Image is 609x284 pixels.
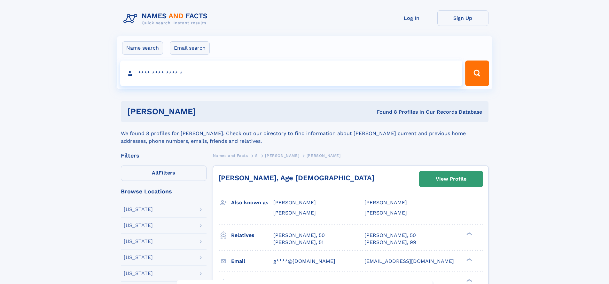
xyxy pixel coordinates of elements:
[364,210,407,216] span: [PERSON_NAME]
[231,197,273,208] h3: Also known as
[121,153,207,158] div: Filters
[124,223,153,228] div: [US_STATE]
[170,41,210,55] label: Email search
[436,172,466,186] div: View Profile
[255,153,258,158] span: S
[152,170,159,176] span: All
[265,151,299,159] a: [PERSON_NAME]
[364,199,407,206] span: [PERSON_NAME]
[465,61,489,86] button: Search Button
[121,122,488,145] div: We found 8 profiles for [PERSON_NAME]. Check out our directory to find information about [PERSON_...
[218,174,374,182] a: [PERSON_NAME], Age [DEMOGRAPHIC_DATA]
[386,10,437,26] a: Log In
[437,10,488,26] a: Sign Up
[120,61,463,86] input: search input
[122,41,163,55] label: Name search
[121,189,207,194] div: Browse Locations
[364,232,416,239] a: [PERSON_NAME], 50
[124,239,153,244] div: [US_STATE]
[364,239,416,246] a: [PERSON_NAME], 99
[273,199,316,206] span: [PERSON_NAME]
[124,255,153,260] div: [US_STATE]
[364,258,454,264] span: [EMAIL_ADDRESS][DOMAIN_NAME]
[121,10,213,28] img: Logo Names and Facts
[231,256,273,267] h3: Email
[465,257,472,262] div: ❯
[273,210,316,216] span: [PERSON_NAME]
[121,166,207,181] label: Filters
[465,231,472,236] div: ❯
[124,271,153,276] div: [US_STATE]
[465,278,472,282] div: ❯
[231,230,273,241] h3: Relatives
[255,151,258,159] a: S
[124,207,153,212] div: [US_STATE]
[419,171,483,187] a: View Profile
[286,109,482,116] div: Found 8 Profiles In Our Records Database
[265,153,299,158] span: [PERSON_NAME]
[273,239,324,246] a: [PERSON_NAME], 51
[127,108,286,116] h1: [PERSON_NAME]
[213,151,248,159] a: Names and Facts
[307,153,341,158] span: [PERSON_NAME]
[273,232,325,239] a: [PERSON_NAME], 50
